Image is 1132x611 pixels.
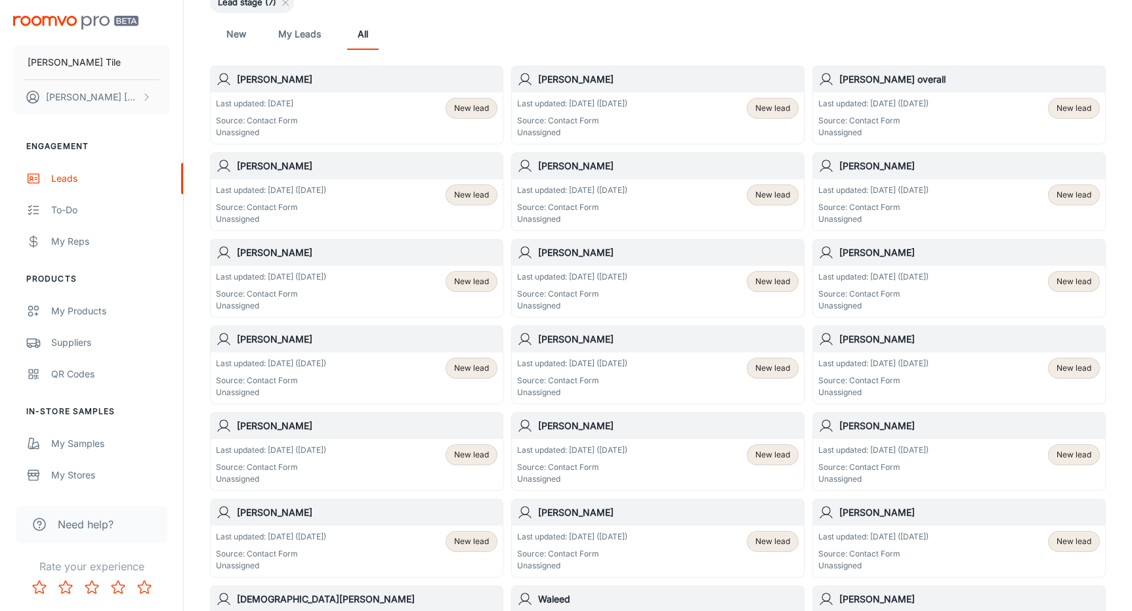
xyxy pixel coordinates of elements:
[13,80,170,114] button: [PERSON_NAME] [PERSON_NAME]
[216,127,298,138] p: Unassigned
[517,461,627,473] p: Source: Contact Form
[51,367,170,381] div: QR Codes
[538,592,799,606] h6: Waleed
[51,335,170,350] div: Suppliers
[1057,102,1091,114] span: New lead
[538,505,799,520] h6: [PERSON_NAME]
[237,505,497,520] h6: [PERSON_NAME]
[511,326,805,404] a: [PERSON_NAME]Last updated: [DATE] ([DATE])Source: Contact FormUnassignedNew lead
[216,375,326,387] p: Source: Contact Form
[1057,189,1091,201] span: New lead
[216,531,326,543] p: Last updated: [DATE] ([DATE])
[538,419,799,433] h6: [PERSON_NAME]
[105,574,131,600] button: Rate 4 star
[818,473,929,485] p: Unassigned
[51,304,170,318] div: My Products
[812,152,1106,231] a: [PERSON_NAME]Last updated: [DATE] ([DATE])Source: Contact FormUnassignedNew lead
[237,419,497,433] h6: [PERSON_NAME]
[237,159,497,173] h6: [PERSON_NAME]
[818,115,929,127] p: Source: Contact Form
[517,98,627,110] p: Last updated: [DATE] ([DATE])
[818,444,929,456] p: Last updated: [DATE] ([DATE])
[517,271,627,283] p: Last updated: [DATE] ([DATE])
[26,574,52,600] button: Rate 1 star
[818,201,929,213] p: Source: Contact Form
[517,560,627,572] p: Unassigned
[812,239,1106,318] a: [PERSON_NAME]Last updated: [DATE] ([DATE])Source: Contact FormUnassignedNew lead
[755,276,790,287] span: New lead
[538,72,799,87] h6: [PERSON_NAME]
[220,18,252,50] a: New
[28,55,121,70] p: [PERSON_NAME] Tile
[454,449,489,461] span: New lead
[216,213,326,225] p: Unassigned
[818,288,929,300] p: Source: Contact Form
[839,245,1100,260] h6: [PERSON_NAME]
[51,171,170,186] div: Leads
[818,271,929,283] p: Last updated: [DATE] ([DATE])
[216,184,326,196] p: Last updated: [DATE] ([DATE])
[454,102,489,114] span: New lead
[454,362,489,374] span: New lead
[210,66,503,144] a: [PERSON_NAME]Last updated: [DATE]Source: Contact FormUnassignedNew lead
[216,201,326,213] p: Source: Contact Form
[818,358,929,369] p: Last updated: [DATE] ([DATE])
[216,387,326,398] p: Unassigned
[818,127,929,138] p: Unassigned
[131,574,157,600] button: Rate 5 star
[10,558,173,574] p: Rate your experience
[46,90,138,104] p: [PERSON_NAME] [PERSON_NAME]
[517,300,627,312] p: Unassigned
[216,444,326,456] p: Last updated: [DATE] ([DATE])
[13,45,170,79] button: [PERSON_NAME] Tile
[818,98,929,110] p: Last updated: [DATE] ([DATE])
[517,184,627,196] p: Last updated: [DATE] ([DATE])
[839,72,1100,87] h6: [PERSON_NAME] overall
[818,560,929,572] p: Unassigned
[511,152,805,231] a: [PERSON_NAME]Last updated: [DATE] ([DATE])Source: Contact FormUnassignedNew lead
[79,574,105,600] button: Rate 3 star
[839,419,1100,433] h6: [PERSON_NAME]
[347,18,379,50] a: All
[538,332,799,347] h6: [PERSON_NAME]
[51,203,170,217] div: To-do
[818,548,929,560] p: Source: Contact Form
[216,300,326,312] p: Unassigned
[818,387,929,398] p: Unassigned
[517,444,627,456] p: Last updated: [DATE] ([DATE])
[517,375,627,387] p: Source: Contact Form
[51,436,170,451] div: My Samples
[538,159,799,173] h6: [PERSON_NAME]
[511,66,805,144] a: [PERSON_NAME]Last updated: [DATE] ([DATE])Source: Contact FormUnassignedNew lead
[818,375,929,387] p: Source: Contact Form
[216,271,326,283] p: Last updated: [DATE] ([DATE])
[517,473,627,485] p: Unassigned
[517,358,627,369] p: Last updated: [DATE] ([DATE])
[237,72,497,87] h6: [PERSON_NAME]
[517,127,627,138] p: Unassigned
[812,66,1106,144] a: [PERSON_NAME] overallLast updated: [DATE] ([DATE])Source: Contact FormUnassignedNew lead
[517,213,627,225] p: Unassigned
[818,213,929,225] p: Unassigned
[454,276,489,287] span: New lead
[237,592,497,606] h6: [DEMOGRAPHIC_DATA][PERSON_NAME]
[1057,276,1091,287] span: New lead
[818,461,929,473] p: Source: Contact Form
[517,115,627,127] p: Source: Contact Form
[1057,362,1091,374] span: New lead
[454,536,489,547] span: New lead
[216,288,326,300] p: Source: Contact Form
[216,560,326,572] p: Unassigned
[839,592,1100,606] h6: [PERSON_NAME]
[818,300,929,312] p: Unassigned
[216,358,326,369] p: Last updated: [DATE] ([DATE])
[51,234,170,249] div: My Reps
[839,159,1100,173] h6: [PERSON_NAME]
[812,326,1106,404] a: [PERSON_NAME]Last updated: [DATE] ([DATE])Source: Contact FormUnassignedNew lead
[755,449,790,461] span: New lead
[1057,449,1091,461] span: New lead
[237,245,497,260] h6: [PERSON_NAME]
[517,531,627,543] p: Last updated: [DATE] ([DATE])
[511,499,805,578] a: [PERSON_NAME]Last updated: [DATE] ([DATE])Source: Contact FormUnassignedNew lead
[210,239,503,318] a: [PERSON_NAME]Last updated: [DATE] ([DATE])Source: Contact FormUnassignedNew lead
